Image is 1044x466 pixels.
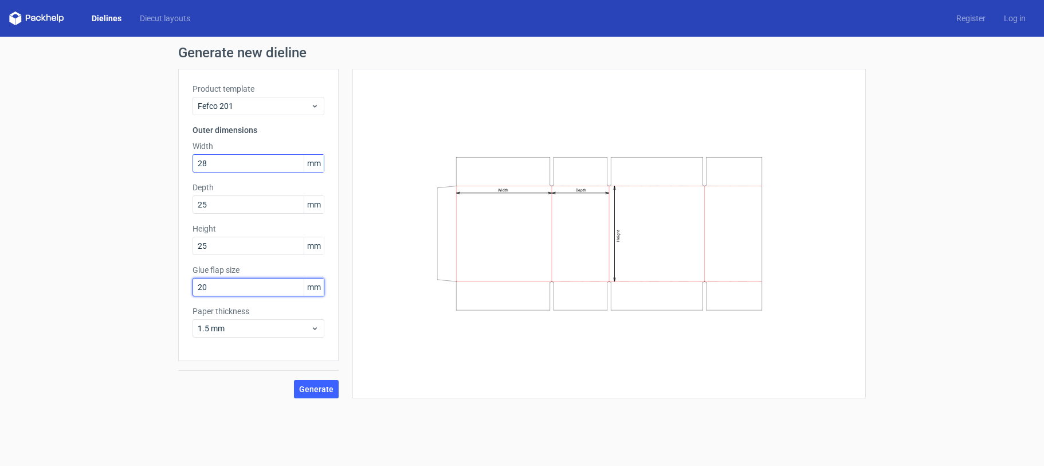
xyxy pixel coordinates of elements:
text: Depth [576,188,586,193]
a: Diecut layouts [131,13,199,24]
text: Width [498,188,508,193]
span: Fefco 201 [198,100,311,112]
label: Paper thickness [193,306,324,317]
span: 1.5 mm [198,323,311,334]
text: Height [616,230,621,242]
span: mm [304,237,324,254]
a: Register [947,13,995,24]
h3: Outer dimensions [193,124,324,136]
button: Generate [294,380,339,398]
label: Height [193,223,324,234]
h1: Generate new dieline [178,46,866,60]
span: Generate [299,385,333,393]
a: Log in [995,13,1035,24]
label: Width [193,140,324,152]
span: mm [304,279,324,296]
label: Depth [193,182,324,193]
label: Product template [193,83,324,95]
span: mm [304,196,324,213]
label: Glue flap size [193,264,324,276]
a: Dielines [83,13,131,24]
span: mm [304,155,324,172]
